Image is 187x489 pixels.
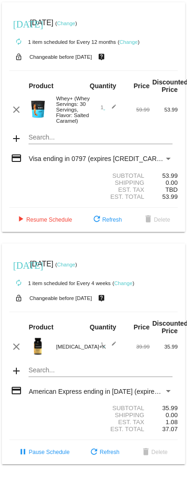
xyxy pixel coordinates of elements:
[55,262,77,267] small: ( )
[10,444,77,461] button: Pause Schedule
[118,39,140,45] small: ( )
[17,449,69,455] span: Pause Schedule
[143,214,154,225] mat-icon: delete
[29,134,172,141] input: Search...
[105,104,116,115] mat-icon: edit
[15,217,72,223] span: Resume Schedule
[55,21,77,26] small: ( )
[134,323,150,331] strong: Price
[29,367,172,374] input: Search...
[84,211,129,228] button: Refresh
[101,342,116,347] span: 1
[29,337,47,356] img: Image-1-Carousel-Vitamin-DK-Photoshoped-1000x1000-1.png
[57,21,75,26] a: Change
[29,54,92,60] small: Changeable before [DATE]
[29,323,53,331] strong: Product
[150,172,178,179] div: 53.99
[29,100,47,119] img: Image-1-Carousel-Whey-2lb-Salted-Caramel-no-badge.png
[13,259,24,270] mat-icon: [DATE]
[122,344,150,349] div: 39.99
[162,426,178,433] span: 37.07
[91,214,102,225] mat-icon: refresh
[150,344,178,349] div: 35.99
[7,211,79,228] button: Resume Schedule
[90,323,116,331] strong: Quantity
[29,388,172,395] mat-select: Payment Method
[162,193,178,200] span: 53.99
[165,412,178,419] span: 0.00
[9,280,111,286] small: 1 item scheduled for Every 4 weeks
[9,39,116,45] small: 1 item scheduled for Every 12 months
[57,262,75,267] a: Change
[165,186,178,193] span: TBD
[135,211,178,228] button: Delete
[91,217,122,223] span: Refresh
[81,444,127,461] button: Refresh
[93,419,150,426] div: Est. Tax
[11,341,22,352] mat-icon: clear
[150,107,178,112] div: 53.99
[96,292,107,304] mat-icon: live_help
[165,419,178,426] span: 1.08
[13,292,24,304] mat-icon: lock_open
[17,447,29,458] mat-icon: pause
[51,344,93,349] div: [MEDICAL_DATA]+K
[140,449,168,455] span: Delete
[88,447,100,458] mat-icon: refresh
[96,51,107,63] mat-icon: live_help
[119,39,137,45] a: Change
[93,412,150,419] div: Shipping
[15,214,26,225] mat-icon: play_arrow
[93,186,150,193] div: Est. Tax
[134,82,150,90] strong: Price
[11,153,22,164] mat-icon: credit_card
[143,217,170,223] span: Delete
[101,105,116,110] span: 1
[140,447,151,458] mat-icon: delete
[93,405,150,412] div: Subtotal
[29,155,172,162] mat-select: Payment Method
[150,405,178,412] div: 35.99
[88,449,119,455] span: Refresh
[13,36,24,48] mat-icon: autorenew
[11,133,22,144] mat-icon: add
[165,179,178,186] span: 0.00
[93,179,150,186] div: Shipping
[93,193,150,200] div: Est. Total
[90,82,116,90] strong: Quantity
[13,278,24,289] mat-icon: autorenew
[29,295,92,301] small: Changeable before [DATE]
[11,104,22,115] mat-icon: clear
[93,426,150,433] div: Est. Total
[93,172,150,179] div: Subtotal
[11,385,22,396] mat-icon: credit_card
[51,96,93,124] div: Whey+ (Whey Servings: 30 Servings, Flavor: Salted Caramel)
[122,107,150,112] div: 59.99
[29,155,185,162] span: Visa ending in 0797 (expires [CREDIT_CARD_DATA])
[114,280,132,286] a: Change
[13,18,24,29] mat-icon: [DATE]
[13,51,24,63] mat-icon: lock_open
[105,341,116,352] mat-icon: edit
[113,280,135,286] small: ( )
[11,365,22,377] mat-icon: add
[133,444,175,461] button: Delete
[29,82,53,90] strong: Product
